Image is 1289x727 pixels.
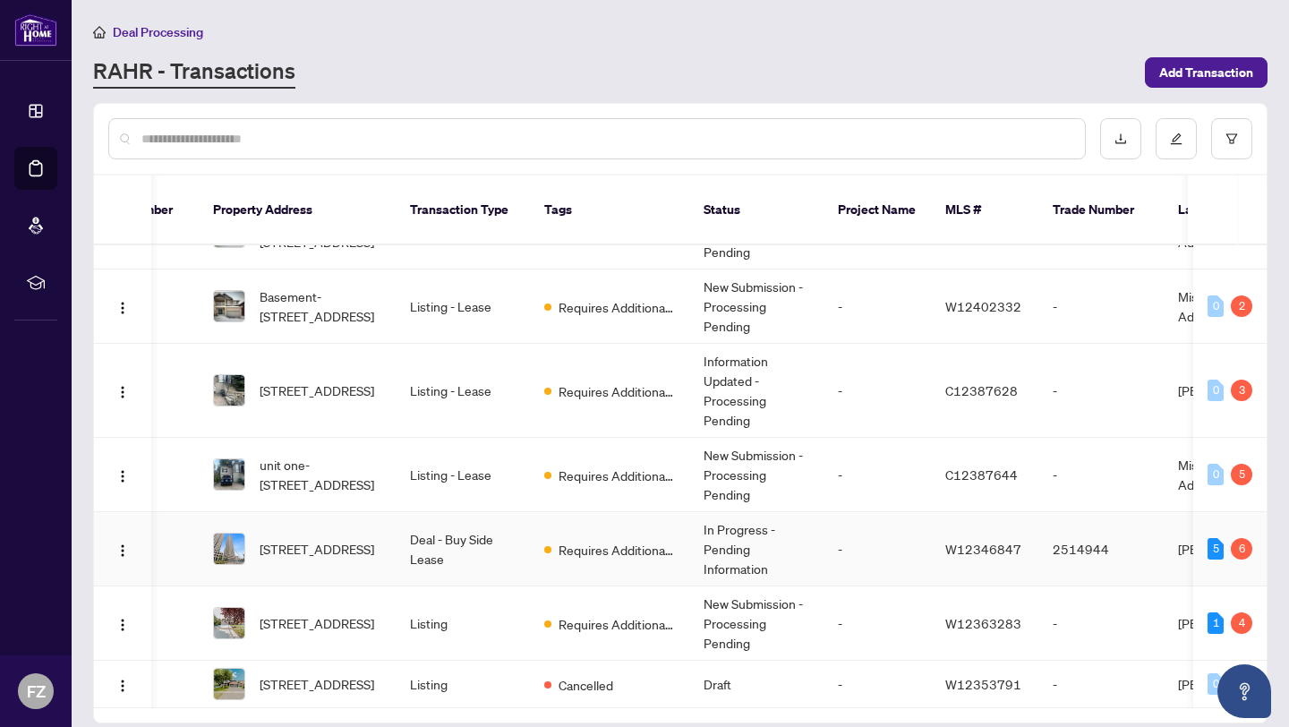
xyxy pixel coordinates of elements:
span: [STREET_ADDRESS] [260,539,374,559]
span: Deal Processing [113,24,203,40]
th: Transaction Type [396,175,530,245]
th: Status [689,175,824,245]
span: Requires Additional Docs [559,614,675,634]
td: - [824,438,931,512]
div: 0 [1208,673,1224,695]
button: edit [1156,118,1197,159]
img: thumbnail-img [214,291,244,321]
td: - [1038,344,1164,438]
button: download [1100,118,1141,159]
span: W12353791 [945,676,1021,692]
button: Open asap [1217,664,1271,718]
td: Listing - Lease [396,269,530,344]
span: filter [1225,133,1238,145]
span: C12387644 [945,466,1018,483]
th: Project Name [824,175,931,245]
span: Requires Additional Docs [559,540,675,560]
img: Logo [115,679,130,693]
div: 3 [1231,380,1252,401]
span: Add Transaction [1159,58,1253,87]
button: Add Transaction [1145,57,1268,88]
td: Information Updated - Processing Pending [689,344,824,438]
img: Logo [115,543,130,558]
span: download [1114,133,1127,145]
span: Requires Additional Docs [559,297,675,317]
td: Draft [689,661,824,708]
button: Logo [108,376,137,405]
td: Listing - Lease [396,438,530,512]
div: 2 [1231,295,1252,317]
button: Logo [108,292,137,321]
span: Requires Additional Docs [559,466,675,485]
td: In Progress - Pending Information [689,512,824,586]
th: Trade Number [1038,175,1164,245]
div: 0 [1208,380,1224,401]
div: 0 [1208,295,1224,317]
td: Listing [396,661,530,708]
button: filter [1211,118,1252,159]
a: RAHR - Transactions [93,56,295,89]
span: [STREET_ADDRESS] [260,381,374,400]
span: W12363283 [945,615,1021,631]
img: Logo [115,469,130,483]
span: [STREET_ADDRESS] [260,613,374,633]
img: Logo [115,618,130,632]
th: MLS # [931,175,1038,245]
span: home [93,26,106,38]
span: Basement-[STREET_ADDRESS] [260,287,381,326]
img: Logo [115,301,130,315]
span: W12402332 [945,298,1021,314]
span: Cancelled [559,675,613,695]
td: Deal - Buy Side Lease [396,512,530,586]
th: Property Address [199,175,396,245]
div: 0 [1208,464,1224,485]
img: thumbnail-img [214,459,244,490]
td: New Submission - Processing Pending [689,269,824,344]
td: - [824,269,931,344]
span: Requires Additional Docs [559,381,675,401]
img: thumbnail-img [214,375,244,406]
td: - [1038,661,1164,708]
img: Logo [115,385,130,399]
td: New Submission - Processing Pending [689,438,824,512]
button: Logo [108,535,137,563]
td: - [824,586,931,661]
img: thumbnail-img [214,669,244,699]
span: unit one-[STREET_ADDRESS] [260,455,381,494]
div: 4 [1231,612,1252,634]
td: - [1038,438,1164,512]
img: thumbnail-img [214,608,244,638]
button: Logo [108,460,137,489]
span: edit [1170,133,1182,145]
div: 6 [1231,538,1252,560]
img: thumbnail-img [214,534,244,564]
td: New Submission - Processing Pending [689,586,824,661]
th: Tags [530,175,689,245]
button: Logo [108,609,137,637]
td: - [824,661,931,708]
div: 5 [1208,538,1224,560]
span: W12346847 [945,541,1021,557]
div: 1 [1208,612,1224,634]
span: C12387628 [945,382,1018,398]
button: Logo [108,670,137,698]
td: - [824,512,931,586]
span: [STREET_ADDRESS] [260,674,374,694]
td: - [1038,269,1164,344]
td: 2514944 [1038,512,1164,586]
td: - [824,344,931,438]
img: logo [14,13,57,47]
div: 5 [1231,464,1252,485]
span: FZ [27,679,46,704]
td: Listing [396,586,530,661]
td: - [1038,586,1164,661]
td: Listing - Lease [396,344,530,438]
